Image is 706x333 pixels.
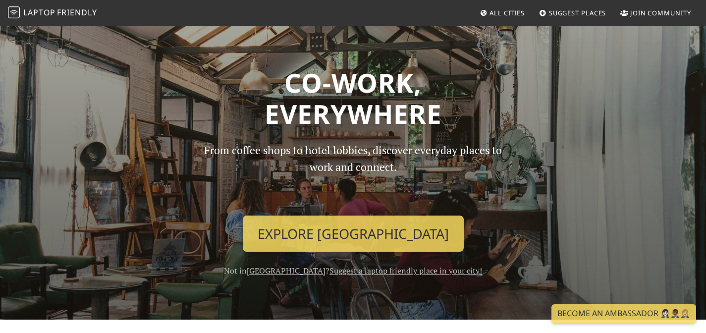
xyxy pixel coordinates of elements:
[549,8,606,17] span: Suggest Places
[8,4,97,22] a: LaptopFriendly LaptopFriendly
[476,4,529,22] a: All Cities
[247,265,326,276] a: [GEOGRAPHIC_DATA]
[196,142,511,208] p: From coffee shops to hotel lobbies, discover everyday places to work and connect.
[57,7,97,18] span: Friendly
[551,304,696,323] a: Become an Ambassador 🤵🏻‍♀️🤵🏾‍♂️🤵🏼‍♀️
[630,8,691,17] span: Join Community
[8,6,20,18] img: LaptopFriendly
[23,7,55,18] span: Laptop
[224,265,482,276] span: Not in ?
[489,8,525,17] span: All Cities
[535,4,610,22] a: Suggest Places
[32,67,674,130] h1: Co-work, Everywhere
[329,265,482,276] a: Suggest a laptop friendly place in your city!
[616,4,695,22] a: Join Community
[243,216,464,252] a: Explore [GEOGRAPHIC_DATA]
